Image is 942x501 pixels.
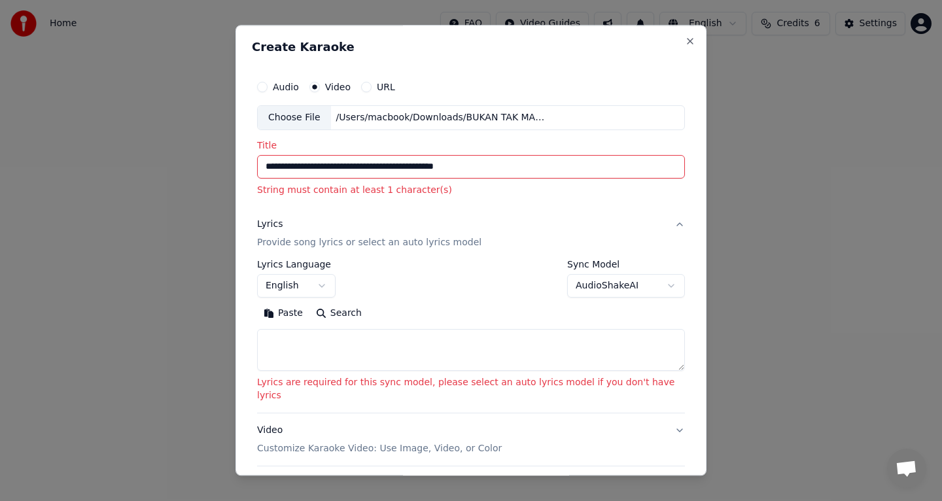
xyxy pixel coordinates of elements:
div: Video [257,424,502,455]
div: Choose File [258,106,331,130]
button: LyricsProvide song lyrics or select an auto lyrics model [257,207,685,260]
div: Lyrics [257,218,283,231]
div: /Users/macbook/Downloads/BUKAN TAK MAMPU - Sherly KDI Adella - OM ADELLA (1).mp4 [331,111,553,124]
label: Sync Model [567,260,685,269]
button: Paste [257,303,309,324]
button: Advanced [257,466,685,500]
label: Audio [273,82,299,92]
button: Search [309,303,368,324]
p: Provide song lyrics or select an auto lyrics model [257,236,481,249]
label: URL [377,82,395,92]
label: Video [325,82,351,92]
p: Customize Karaoke Video: Use Image, Video, or Color [257,442,502,455]
h2: Create Karaoke [252,41,690,53]
label: Title [257,141,685,150]
p: String must contain at least 1 character(s) [257,184,685,197]
label: Lyrics Language [257,260,336,269]
div: LyricsProvide song lyrics or select an auto lyrics model [257,260,685,413]
p: Lyrics are required for this sync model, please select an auto lyrics model if you don't have lyrics [257,376,685,402]
button: VideoCustomize Karaoke Video: Use Image, Video, or Color [257,413,685,466]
